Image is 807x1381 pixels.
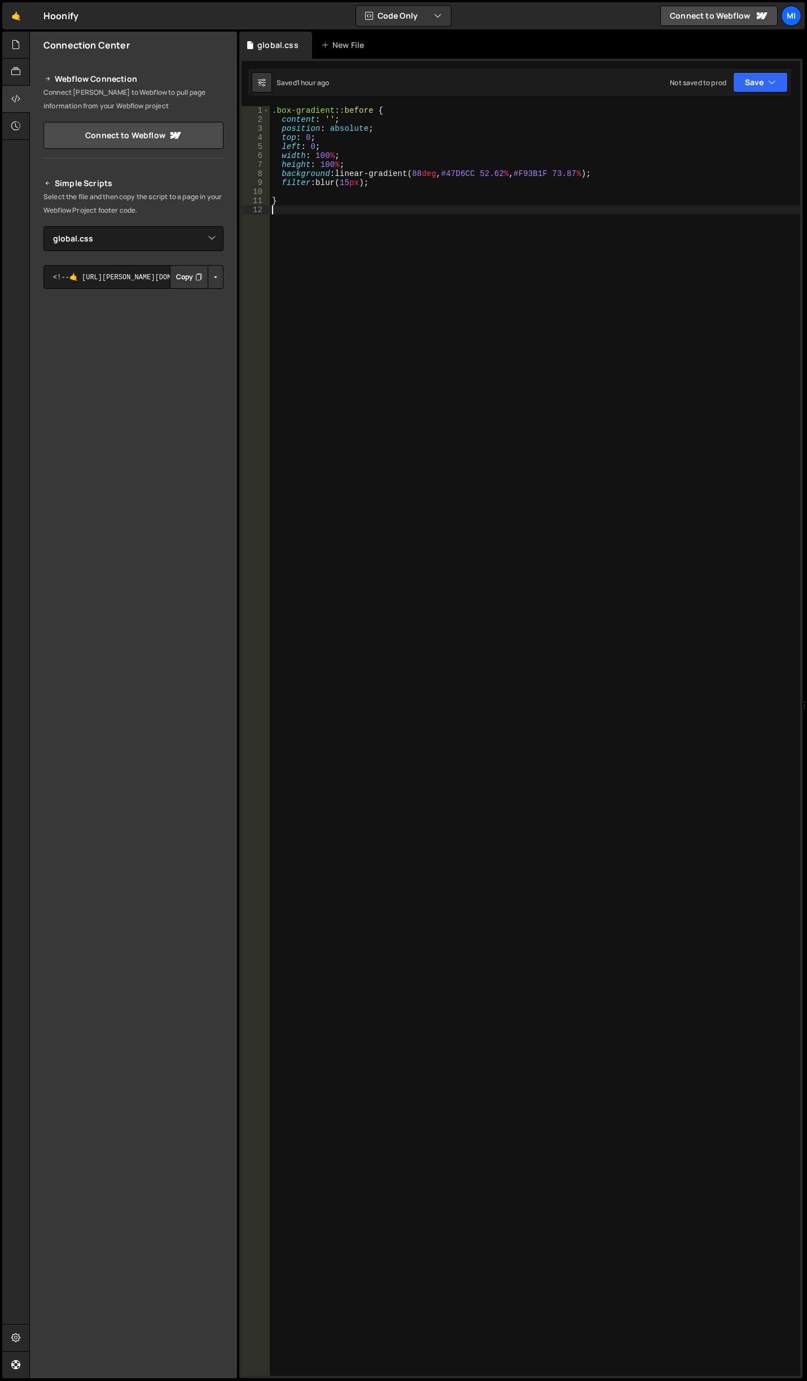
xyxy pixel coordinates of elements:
[242,124,270,133] div: 3
[297,78,330,87] div: 1 hour ago
[733,72,788,93] button: Save
[43,39,130,51] h2: Connection Center
[242,160,270,169] div: 7
[257,39,299,51] div: global.css
[660,6,778,26] a: Connect to Webflow
[170,265,208,289] button: Copy
[43,265,223,289] textarea: <!--🤙 [URL][PERSON_NAME][DOMAIN_NAME]> <script>document.addEventListener("DOMContentLoaded", func...
[242,151,270,160] div: 6
[43,9,78,23] div: Hoonify
[321,39,369,51] div: New File
[43,190,223,217] p: Select the file and then copy the script to a page in your Webflow Project footer code.
[43,416,225,518] iframe: YouTube video player
[242,205,270,214] div: 12
[242,169,270,178] div: 8
[670,78,726,87] div: Not saved to prod
[43,72,223,86] h2: Webflow Connection
[242,106,270,115] div: 1
[277,78,329,87] div: Saved
[43,177,223,190] h2: Simple Scripts
[43,307,225,409] iframe: YouTube video player
[242,196,270,205] div: 11
[242,178,270,187] div: 9
[2,2,30,29] a: 🤙
[170,265,223,289] div: Button group with nested dropdown
[242,142,270,151] div: 5
[43,86,223,113] p: Connect [PERSON_NAME] to Webflow to pull page information from your Webflow project
[356,6,451,26] button: Code Only
[242,133,270,142] div: 4
[242,115,270,124] div: 2
[242,187,270,196] div: 10
[781,6,801,26] a: Mi
[43,122,223,149] a: Connect to Webflow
